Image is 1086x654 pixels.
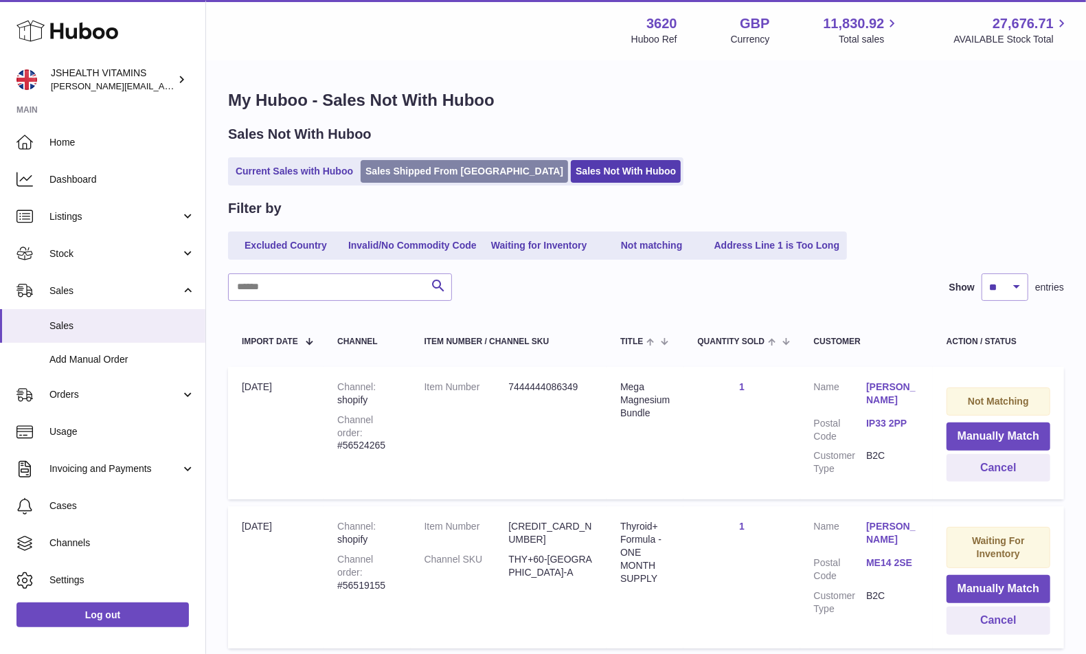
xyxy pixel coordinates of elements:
a: Invalid/No Commodity Code [343,234,482,257]
div: Item Number / Channel SKU [425,337,593,346]
a: Excluded Country [231,234,341,257]
span: Cases [49,499,195,512]
div: #56519155 [337,553,396,592]
div: Currency [731,33,770,46]
strong: Channel order [337,414,373,438]
a: 27,676.71 AVAILABLE Stock Total [953,14,1070,46]
strong: 3620 [646,14,677,33]
a: Not matching [597,234,707,257]
a: Current Sales with Huboo [231,160,358,183]
a: [PERSON_NAME] [866,381,919,407]
dd: B2C [866,589,919,616]
dd: 7444444086349 [508,381,593,394]
td: [DATE] [228,506,324,648]
a: Sales Shipped From [GEOGRAPHIC_DATA] [361,160,568,183]
div: shopify [337,381,396,407]
span: Listings [49,210,181,223]
div: Channel [337,337,396,346]
strong: GBP [740,14,769,33]
span: entries [1035,281,1064,294]
strong: Waiting For Inventory [972,535,1024,559]
button: Manually Match [947,575,1050,603]
button: Manually Match [947,422,1050,451]
dt: Item Number [425,520,509,546]
a: Address Line 1 is Too Long [710,234,845,257]
strong: Channel [337,381,376,392]
h2: Filter by [228,199,282,218]
div: Action / Status [947,337,1050,346]
a: Log out [16,602,189,627]
span: Channels [49,537,195,550]
dt: Customer Type [814,589,867,616]
div: #56524265 [337,414,396,453]
a: Sales Not With Huboo [571,160,681,183]
a: 1 [739,381,745,392]
dt: Item Number [425,381,509,394]
div: Huboo Ref [631,33,677,46]
div: Thyroid+ Formula - ONE MONTH SUPPLY [620,520,670,585]
span: AVAILABLE Stock Total [953,33,1070,46]
span: Orders [49,388,181,401]
span: Add Manual Order [49,353,195,366]
span: Import date [242,337,298,346]
dt: Name [814,520,867,550]
span: Stock [49,247,181,260]
td: [DATE] [228,367,324,499]
dt: Customer Type [814,449,867,475]
a: IP33 2PP [866,417,919,430]
span: Title [620,337,643,346]
div: Mega Magnesium Bundle [620,381,670,420]
span: 27,676.71 [993,14,1054,33]
a: Waiting for Inventory [484,234,594,257]
a: 11,830.92 Total sales [823,14,900,46]
span: 11,830.92 [823,14,884,33]
button: Cancel [947,607,1050,635]
strong: Channel [337,521,376,532]
h2: Sales Not With Huboo [228,125,372,144]
span: Quantity Sold [697,337,765,346]
div: JSHEALTH VITAMINS [51,67,174,93]
div: Customer [814,337,919,346]
dt: Name [814,381,867,410]
dt: Postal Code [814,556,867,583]
dd: [CREDIT_CARD_NUMBER] [508,520,593,546]
a: ME14 2SE [866,556,919,570]
dt: Postal Code [814,417,867,443]
strong: Channel order [337,554,373,578]
dd: THY+60-[GEOGRAPHIC_DATA]-A [508,553,593,579]
label: Show [949,281,975,294]
span: Invoicing and Payments [49,462,181,475]
span: Home [49,136,195,149]
strong: Not Matching [968,396,1029,407]
span: Sales [49,284,181,297]
span: Total sales [839,33,900,46]
dt: Channel SKU [425,553,509,579]
span: Dashboard [49,173,195,186]
a: 1 [739,521,745,532]
div: shopify [337,520,396,546]
img: francesca@jshealthvitamins.com [16,69,37,90]
span: [PERSON_NAME][EMAIL_ADDRESS][DOMAIN_NAME] [51,80,275,91]
h1: My Huboo - Sales Not With Huboo [228,89,1064,111]
span: Sales [49,319,195,332]
span: Usage [49,425,195,438]
button: Cancel [947,454,1050,482]
a: [PERSON_NAME] [866,520,919,546]
span: Settings [49,574,195,587]
dd: B2C [866,449,919,475]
